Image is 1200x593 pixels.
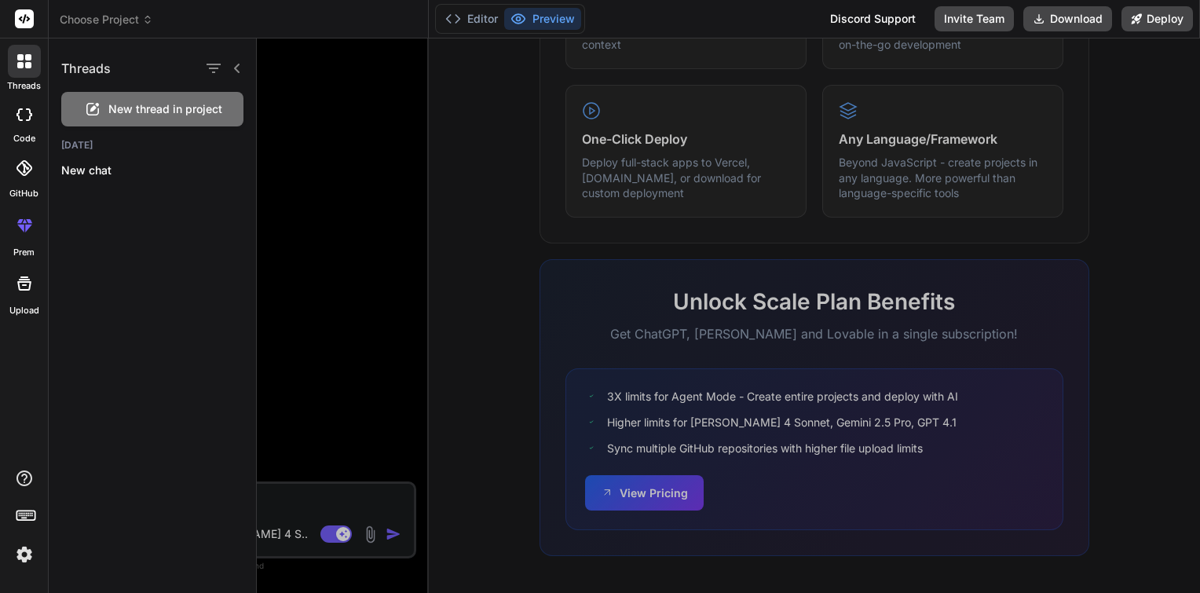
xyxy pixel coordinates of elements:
[49,139,256,152] h2: [DATE]
[7,79,41,93] label: threads
[504,8,581,30] button: Preview
[1023,6,1112,31] button: Download
[1121,6,1193,31] button: Deploy
[9,187,38,200] label: GitHub
[11,541,38,568] img: settings
[108,101,222,117] span: New thread in project
[9,304,39,317] label: Upload
[61,163,256,178] p: New chat
[13,132,35,145] label: code
[61,59,111,78] h1: Threads
[439,8,504,30] button: Editor
[13,246,35,259] label: prem
[821,6,925,31] div: Discord Support
[935,6,1014,31] button: Invite Team
[60,12,153,27] span: Choose Project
